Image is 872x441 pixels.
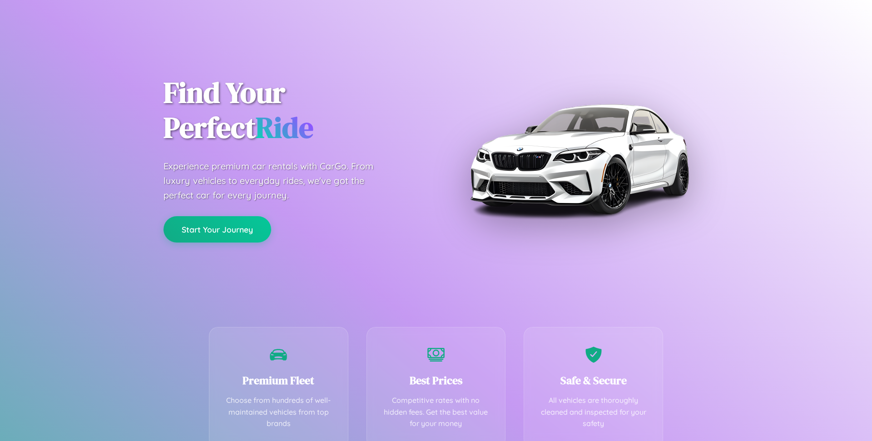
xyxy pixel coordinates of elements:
button: Start Your Journey [163,216,271,243]
h1: Find Your Perfect [163,75,422,145]
p: Experience premium car rentals with CarGo. From luxury vehicles to everyday rides, we've got the ... [163,159,391,203]
span: Ride [256,108,313,147]
h3: Premium Fleet [223,373,334,388]
h3: Best Prices [381,373,492,388]
p: Choose from hundreds of well-maintained vehicles from top brands [223,395,334,430]
p: All vehicles are thoroughly cleaned and inspected for your safety [538,395,649,430]
img: Premium BMW car rental vehicle [466,45,693,273]
h3: Safe & Secure [538,373,649,388]
p: Competitive rates with no hidden fees. Get the best value for your money [381,395,492,430]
